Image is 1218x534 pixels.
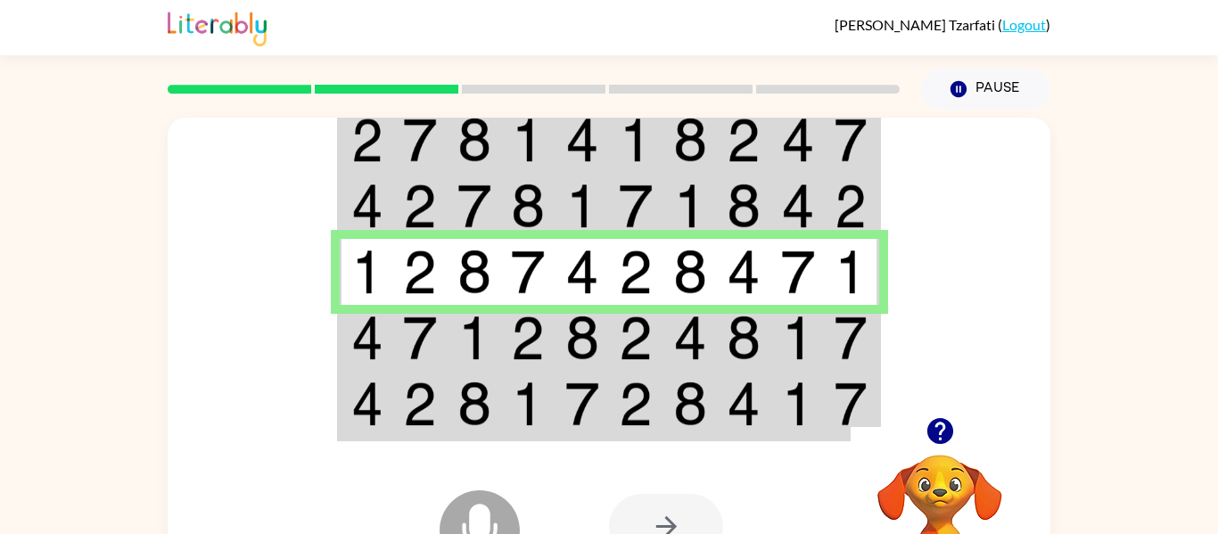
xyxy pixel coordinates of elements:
img: 4 [565,250,599,294]
img: 4 [565,118,599,162]
img: 8 [457,382,491,426]
img: 1 [457,316,491,360]
img: 8 [673,382,707,426]
img: 2 [619,382,653,426]
img: 8 [727,184,761,228]
img: 2 [835,184,867,228]
img: 1 [511,382,545,426]
button: Pause [921,69,1050,110]
img: 4 [351,382,383,426]
img: 7 [835,382,867,426]
img: 7 [619,184,653,228]
span: [PERSON_NAME] Tzarfati [835,16,998,33]
img: 4 [351,184,383,228]
img: 2 [619,250,653,294]
img: 8 [565,316,599,360]
img: 7 [835,118,867,162]
img: 7 [781,250,815,294]
img: 8 [457,118,491,162]
img: 2 [511,316,545,360]
img: 2 [403,382,437,426]
img: 4 [351,316,383,360]
div: ( ) [835,16,1050,33]
img: 4 [727,382,761,426]
img: 1 [565,184,599,228]
img: 4 [781,118,815,162]
img: 8 [511,184,545,228]
img: 4 [781,184,815,228]
img: 7 [403,316,437,360]
img: 7 [511,250,545,294]
img: 8 [673,118,707,162]
img: 2 [403,184,437,228]
img: 7 [457,184,491,228]
img: 4 [673,316,707,360]
img: 2 [351,118,383,162]
img: 1 [351,250,383,294]
img: 2 [619,316,653,360]
a: Logout [1002,16,1046,33]
img: 7 [835,316,867,360]
img: 7 [565,382,599,426]
img: 1 [835,250,867,294]
img: 2 [403,250,437,294]
img: Literably [168,7,267,46]
img: 2 [727,118,761,162]
img: 1 [781,316,815,360]
img: 1 [781,382,815,426]
img: 1 [619,118,653,162]
img: 8 [457,250,491,294]
img: 1 [673,184,707,228]
img: 1 [511,118,545,162]
img: 8 [673,250,707,294]
img: 4 [727,250,761,294]
img: 7 [403,118,437,162]
img: 8 [727,316,761,360]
